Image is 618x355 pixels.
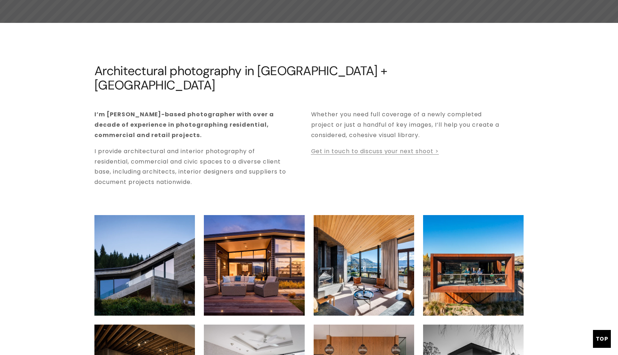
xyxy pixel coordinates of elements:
a: Top [593,330,611,348]
img: Sampford-Cathie-Wanaka-Photographer-1.jpg [179,215,330,316]
img: Sampford-Cathie-Wanaka-Photographer-8.jpg [288,215,439,316]
img: Sampford-Cathie-Wanaka-Photographer-2.jpg [398,215,549,316]
h2: Architectural photography in [GEOGRAPHIC_DATA] + [GEOGRAPHIC_DATA] [94,64,487,92]
p: I provide architectural and interior photography of residential, commercial and civic spaces to a... [94,146,289,188]
img: Sampford-Cathie-Wanaka-Photographer-1.jpg [69,215,220,316]
strong: I’m [PERSON_NAME]-based photographer with over a decade of experience in photographing residentia... [94,110,275,139]
a: Get in touch to discuss your next shoot > [311,147,439,155]
p: Whether you need full coverage of a newly completed project or just a handful of key images, I’ll... [311,110,506,140]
